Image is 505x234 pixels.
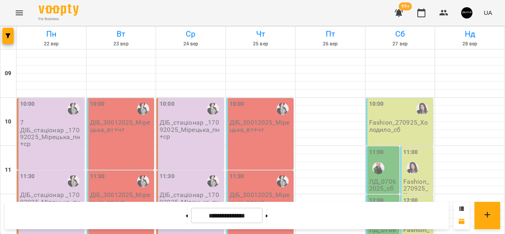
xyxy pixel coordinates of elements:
[297,28,364,40] h6: Пт
[39,4,79,16] img: Voopty Logo
[227,28,294,40] h6: Чт
[88,28,155,40] h6: Вт
[5,69,11,78] h6: 09
[20,127,83,148] p: ДІБ_стаціонар _17092025_Мірецька_пн+ср
[68,103,80,115] img: Мірецька Юлія
[403,196,418,205] label: 12:00
[369,100,384,109] label: 10:00
[480,5,495,20] button: UA
[5,117,11,126] h6: 10
[68,175,80,187] img: Мірецька Юлія
[90,191,153,205] p: ДІБ_30012025_Мірецька_вт+чт
[372,162,384,174] img: Гощицький Сергій
[369,178,398,192] p: ЛД_07062025_сб
[90,119,153,133] p: ДІБ_30012025_Мірецька_вт+чт
[10,3,29,23] button: Menu
[137,175,149,187] img: Мірецька Юлія
[5,166,11,174] h6: 11
[157,28,224,40] h6: Ср
[367,28,434,40] h6: Сб
[207,175,219,187] img: Мірецька Юлія
[160,100,174,109] label: 10:00
[20,191,83,212] p: ДІБ_стаціонар _17092025_Мірецька_пн+ср
[18,40,85,48] h6: 22 вер
[20,172,35,181] label: 11:30
[18,28,85,40] h6: Пн
[230,191,292,205] p: ДІБ_30012025_Мірецька_вт+чт
[277,103,289,115] img: Мірецька Юлія
[406,162,419,174] img: Холодило Наталія
[297,40,364,48] h6: 26 вер
[157,40,224,48] h6: 24 вер
[20,100,35,109] label: 10:00
[230,100,244,109] label: 10:00
[227,40,294,48] h6: 25 вер
[403,178,432,206] p: Fashion_270925_Холодило_сб
[20,119,83,126] p: 7
[416,103,428,115] img: Холодило Наталія
[90,172,105,181] label: 11:30
[160,172,174,181] label: 11:30
[484,8,492,17] span: UA
[160,119,222,140] p: ДІБ_стаціонар _17092025_Мірецька_пн+ср
[369,148,384,157] label: 11:00
[230,119,292,133] p: ДІБ_30012025_Мірецька_вт+чт
[88,40,155,48] h6: 23 вер
[137,103,149,115] img: Мірецька Юлія
[403,148,418,157] label: 11:00
[399,2,412,10] span: 99+
[39,16,79,22] span: For Business
[160,191,222,212] p: ДІБ_стаціонар _17092025_Мірецька_пн+ср
[367,40,434,48] h6: 27 вер
[436,28,503,40] h6: Нд
[461,7,472,18] img: c23ded83cd5f3a465fb1844f00e21456.png
[90,100,105,109] label: 10:00
[369,119,432,133] p: Fashion_270925_Холодило_сб
[277,175,289,187] img: Мірецька Юлія
[369,196,384,205] label: 12:00
[230,172,244,181] label: 11:30
[207,103,219,115] img: Мірецька Юлія
[436,40,503,48] h6: 28 вер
